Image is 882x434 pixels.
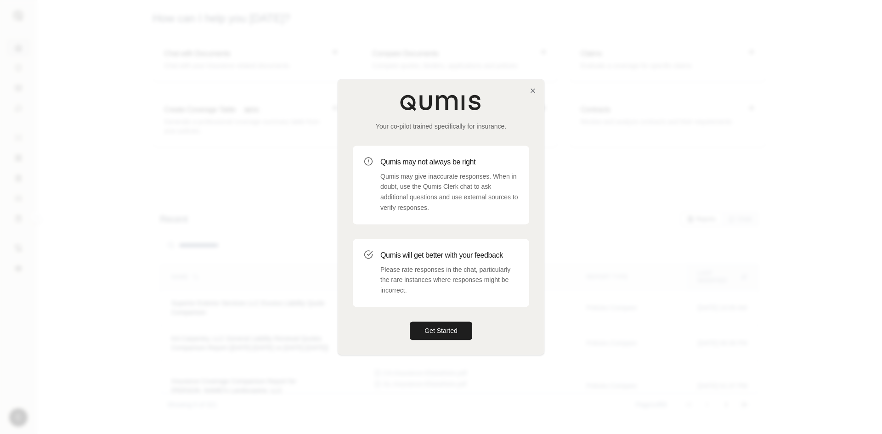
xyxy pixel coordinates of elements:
[380,157,518,168] h3: Qumis may not always be right
[400,94,482,111] img: Qumis Logo
[380,250,518,261] h3: Qumis will get better with your feedback
[380,171,518,213] p: Qumis may give inaccurate responses. When in doubt, use the Qumis Clerk chat to ask additional qu...
[380,265,518,296] p: Please rate responses in the chat, particularly the rare instances where responses might be incor...
[353,122,529,131] p: Your co-pilot trained specifically for insurance.
[410,321,472,340] button: Get Started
